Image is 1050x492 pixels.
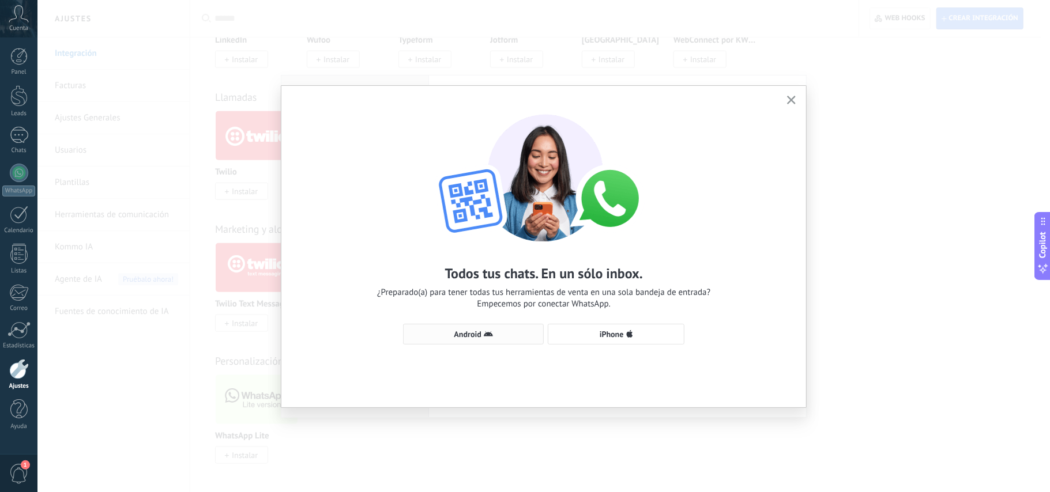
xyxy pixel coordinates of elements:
div: Chats [2,147,36,154]
button: Android [403,324,544,345]
div: Panel [2,69,36,76]
div: WhatsApp [2,186,35,196]
span: iPhone [600,330,624,338]
div: Leads [2,110,36,118]
div: Ajustes [2,383,36,390]
span: Cuenta [9,25,28,32]
span: Android [454,330,481,338]
div: Ayuda [2,423,36,430]
span: 1 [21,460,30,470]
h2: Todos tus chats. En un sólo inbox. [445,264,643,282]
div: Correo [2,305,36,312]
div: Estadísticas [2,342,36,350]
div: Calendario [2,227,36,234]
button: iPhone [548,324,684,345]
span: ¿Preparado(a) para tener todas tus herramientas de venta en una sola bandeja de entrada? Empecemo... [377,287,710,310]
span: Copilot [1037,232,1049,259]
div: Listas [2,267,36,275]
img: wa-lite-select-device.png [417,103,671,241]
